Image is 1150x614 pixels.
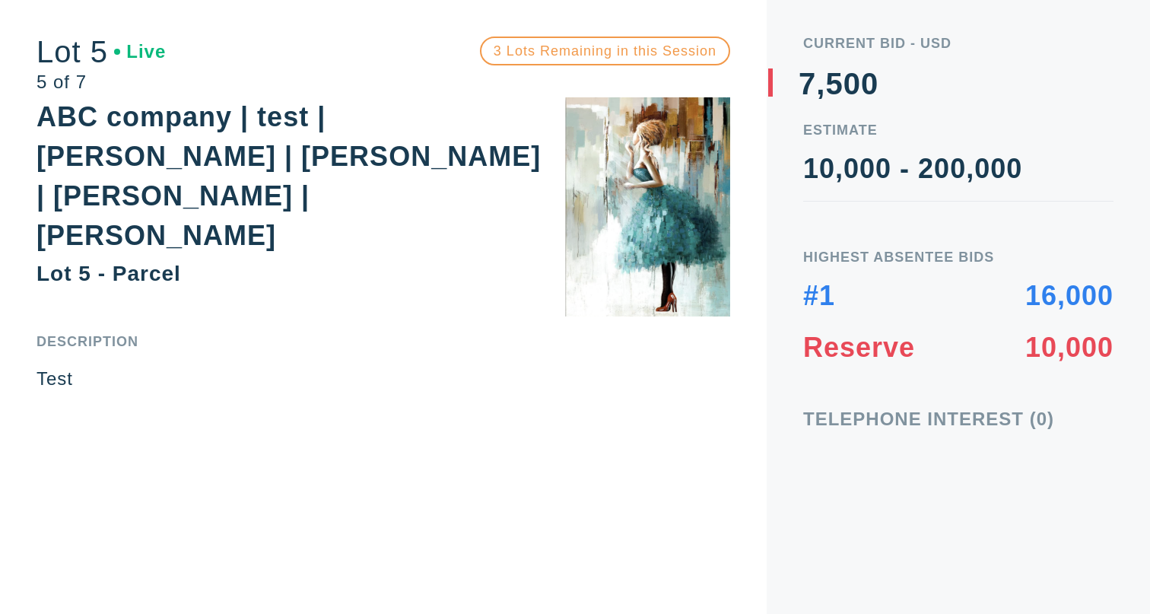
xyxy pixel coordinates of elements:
[803,282,835,310] div: #1
[480,37,730,65] div: 3 Lots Remaining in this Session
[803,410,1113,428] div: Telephone Interest (0)
[803,123,1113,137] div: Estimate
[37,73,166,91] div: 5 of 7
[843,68,861,99] div: 0
[1025,282,1113,310] div: 16,000
[861,68,878,99] div: 0
[803,155,1113,183] div: 10,000 - 200,000
[803,250,1113,264] div: Highest Absentee Bids
[37,37,166,67] div: Lot 5
[114,43,166,61] div: Live
[816,68,825,373] div: ,
[803,334,915,361] div: Reserve
[803,37,1113,50] div: Current Bid - USD
[37,262,181,285] div: Lot 5 - Parcel
[799,68,816,99] div: 7
[1025,334,1113,361] div: 10,000
[37,335,730,348] div: Description
[825,68,843,99] div: 5
[37,367,730,391] p: Test
[37,101,541,251] div: ABC company | test | [PERSON_NAME] | [PERSON_NAME] | [PERSON_NAME] | [PERSON_NAME]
